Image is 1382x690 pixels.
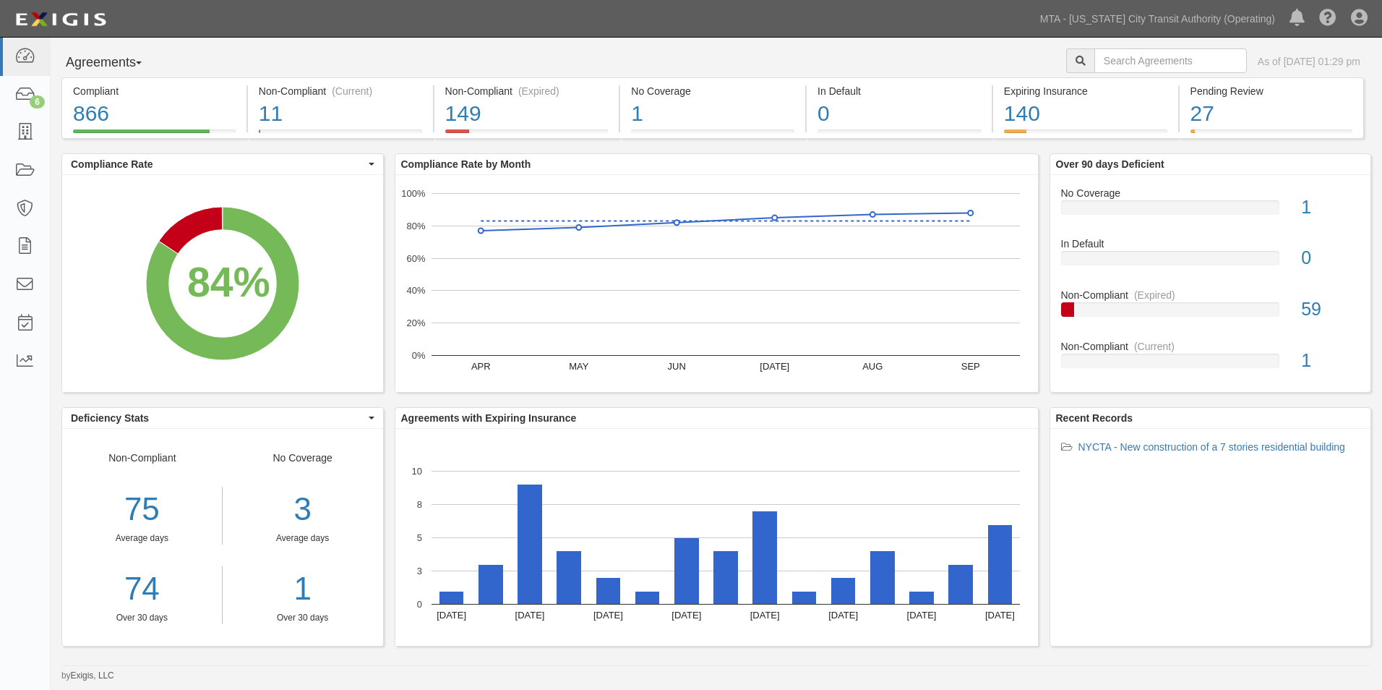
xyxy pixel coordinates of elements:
[1134,288,1175,302] div: (Expired)
[71,157,365,171] span: Compliance Rate
[1061,339,1360,380] a: Non-Compliant(Current)1
[1056,412,1133,424] b: Recent Records
[62,451,223,624] div: Non-Compliant
[248,129,433,141] a: Non-Compliant(Current)11
[62,154,383,174] button: Compliance Rate
[1033,4,1282,33] a: MTA - [US_STATE] City Transit Authority (Operating)
[1056,158,1164,170] b: Over 90 days Deficient
[1061,288,1360,339] a: Non-Compliant(Expired)59
[817,98,981,129] div: 0
[471,361,490,372] text: APR
[1134,339,1175,354] div: (Current)
[1050,186,1371,200] div: No Coverage
[1078,441,1345,453] a: NYCTA - New construction of a 7 stories residential building
[401,412,577,424] b: Agreements with Expiring Insurance
[1050,339,1371,354] div: Non-Compliant
[518,84,559,98] div: (Expired)
[593,610,622,621] text: [DATE]
[62,566,222,612] a: 74
[828,610,858,621] text: [DATE]
[259,84,422,98] div: Non-Compliant (Current)
[411,466,421,477] text: 10
[1290,195,1370,221] div: 1
[233,487,372,532] div: 3
[61,129,246,141] a: Compliant866
[1094,48,1247,73] input: Search Agreements
[1004,84,1167,98] div: Expiring Insurance
[1050,288,1371,302] div: Non-Compliant
[233,566,372,612] a: 1
[760,361,789,372] text: [DATE]
[30,95,45,108] div: 6
[1190,84,1353,98] div: Pending Review
[187,253,270,312] div: 84%
[667,361,685,372] text: JUN
[1180,129,1365,141] a: Pending Review27
[406,318,425,328] text: 20%
[416,499,421,510] text: 8
[401,158,531,170] b: Compliance Rate by Month
[233,532,372,545] div: Average days
[434,129,619,141] a: Non-Compliant(Expired)149
[1061,186,1360,237] a: No Coverage1
[1290,348,1370,374] div: 1
[620,129,805,141] a: No Coverage1
[807,129,992,141] a: In Default0
[401,188,426,199] text: 100%
[1290,297,1370,323] div: 59
[671,610,701,621] text: [DATE]
[406,285,425,296] text: 40%
[233,612,372,624] div: Over 30 days
[61,670,114,682] small: by
[1319,10,1336,27] i: Help Center - Complianz
[416,566,421,576] text: 3
[73,98,236,129] div: 866
[631,84,794,98] div: No Coverage
[437,610,466,621] text: [DATE]
[71,670,114,681] a: Exigis, LLC
[961,361,979,372] text: SEP
[62,612,222,624] div: Over 30 days
[631,98,794,129] div: 1
[259,98,422,129] div: 11
[406,221,425,231] text: 80%
[416,599,421,610] text: 0
[416,532,421,543] text: 5
[445,84,609,98] div: Non-Compliant (Expired)
[332,84,372,98] div: (Current)
[445,98,609,129] div: 149
[411,350,425,361] text: 0%
[11,7,111,33] img: logo-5460c22ac91f19d4615b14bd174203de0afe785f0fc80cf4dbbc73dc1793850b.png
[395,429,1038,646] svg: A chart.
[62,408,383,428] button: Deficiency Stats
[1290,245,1370,271] div: 0
[1004,98,1167,129] div: 140
[223,451,383,624] div: No Coverage
[62,532,222,545] div: Average days
[1050,237,1371,251] div: In Default
[569,361,589,372] text: MAY
[993,129,1178,141] a: Expiring Insurance140
[62,175,383,392] svg: A chart.
[862,361,883,372] text: AUG
[395,175,1038,392] svg: A chart.
[1190,98,1353,129] div: 27
[750,610,779,621] text: [DATE]
[906,610,936,621] text: [DATE]
[1061,237,1360,288] a: In Default0
[817,84,981,98] div: In Default
[61,48,170,77] button: Agreements
[515,610,544,621] text: [DATE]
[984,610,1014,621] text: [DATE]
[73,84,236,98] div: Compliant
[1258,54,1360,69] div: As of [DATE] 01:29 pm
[406,252,425,263] text: 60%
[62,487,222,532] div: 75
[71,411,365,425] span: Deficiency Stats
